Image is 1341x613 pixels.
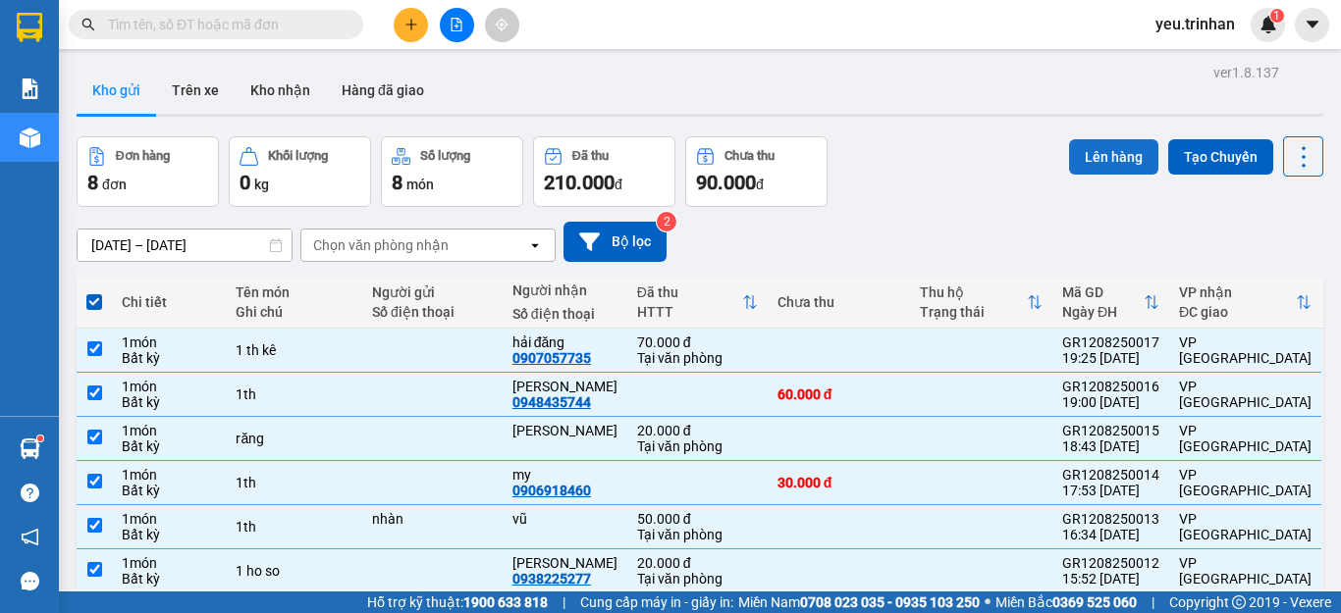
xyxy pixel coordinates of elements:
[544,171,615,194] span: 210.000
[778,294,900,310] div: Chưa thu
[485,8,519,42] button: aim
[1062,350,1159,366] div: 19:25 [DATE]
[1232,595,1246,609] span: copyright
[1062,467,1159,483] div: GR1208250014
[637,334,758,350] div: 70.000 đ
[87,171,98,194] span: 8
[236,342,351,358] div: 1 th kê
[372,284,493,300] div: Người gửi
[1069,139,1158,175] button: Lên hàng
[738,591,980,613] span: Miền Nam
[1140,12,1251,36] span: yeu.trinhan
[627,277,768,329] th: Toggle SortBy
[156,67,235,114] button: Trên xe
[1062,284,1144,300] div: Mã GD
[512,511,617,527] div: vũ
[637,527,758,542] div: Tại văn phòng
[406,177,434,192] span: món
[1062,571,1159,587] div: 15:52 [DATE]
[512,306,617,322] div: Số điện thoại
[1179,284,1296,300] div: VP nhận
[1062,483,1159,498] div: 17:53 [DATE]
[1062,304,1144,320] div: Ngày ĐH
[512,350,591,366] div: 0907057735
[108,14,340,35] input: Tìm tên, số ĐT hoặc mã đơn
[637,438,758,454] div: Tại văn phòng
[1168,139,1273,175] button: Tạo Chuyến
[637,571,758,587] div: Tại văn phòng
[1062,394,1159,410] div: 19:00 [DATE]
[580,591,733,613] span: Cung cấp máy in - giấy in:
[637,511,758,527] div: 50.000 đ
[1304,16,1321,33] span: caret-down
[1052,277,1169,329] th: Toggle SortBy
[920,304,1027,320] div: Trạng thái
[1062,334,1159,350] div: GR1208250017
[657,212,676,231] sup: 2
[113,96,129,112] span: phone
[20,78,40,99] img: solution-icon
[778,475,900,490] div: 30.000 đ
[122,438,216,454] div: Bất kỳ
[236,431,351,446] div: răng
[268,149,328,163] div: Khối lượng
[527,237,543,253] svg: open
[1295,8,1329,42] button: caret-down
[326,67,440,114] button: Hàng đã giao
[637,304,742,320] div: HTTT
[102,177,127,192] span: đơn
[9,146,201,179] b: GỬI : VP Giá Rai
[37,435,43,441] sup: 1
[512,282,617,298] div: Người nhận
[122,394,216,410] div: Bất kỳ
[313,235,449,255] div: Chọn văn phòng nhận
[572,149,609,163] div: Đã thu
[512,379,617,394] div: đặng văn đầy
[236,475,351,490] div: 1th
[77,67,156,114] button: Kho gửi
[9,92,374,117] li: 0983 44 7777
[236,386,351,402] div: 1th
[78,230,292,261] input: Select a date range.
[1062,555,1159,571] div: GR1208250012
[372,304,493,320] div: Số điện thoại
[778,386,900,402] div: 60.000 đ
[1273,9,1280,23] span: 1
[236,304,351,320] div: Ghi chú
[1179,467,1312,498] div: VP [GEOGRAPHIC_DATA]
[394,8,428,42] button: plus
[756,177,764,192] span: đ
[240,171,250,194] span: 0
[1062,527,1159,542] div: 16:34 [DATE]
[615,177,622,192] span: đ
[512,423,617,438] div: lê khải
[995,591,1137,613] span: Miền Bắc
[512,555,617,571] div: phạm bé sáu
[440,8,474,42] button: file-add
[392,171,402,194] span: 8
[637,284,742,300] div: Đã thu
[696,171,756,194] span: 90.000
[404,18,418,31] span: plus
[512,394,591,410] div: 0948435744
[21,528,39,546] span: notification
[1179,304,1296,320] div: ĐC giao
[920,284,1027,300] div: Thu hộ
[1179,423,1312,454] div: VP [GEOGRAPHIC_DATA]
[367,591,548,613] span: Hỗ trợ kỹ thuật:
[122,571,216,587] div: Bất kỳ
[81,18,95,31] span: search
[637,350,758,366] div: Tại văn phòng
[1179,379,1312,410] div: VP [GEOGRAPHIC_DATA]
[512,334,617,350] div: hải đăng
[20,438,40,459] img: warehouse-icon
[21,484,39,502] span: question-circle
[800,594,980,610] strong: 0708 023 035 - 0935 103 250
[116,149,170,163] div: Đơn hàng
[381,136,523,207] button: Số lượng8món
[122,379,216,394] div: 1 món
[1152,591,1154,613] span: |
[512,467,617,483] div: my
[1260,16,1277,33] img: icon-new-feature
[685,136,828,207] button: Chưa thu90.000đ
